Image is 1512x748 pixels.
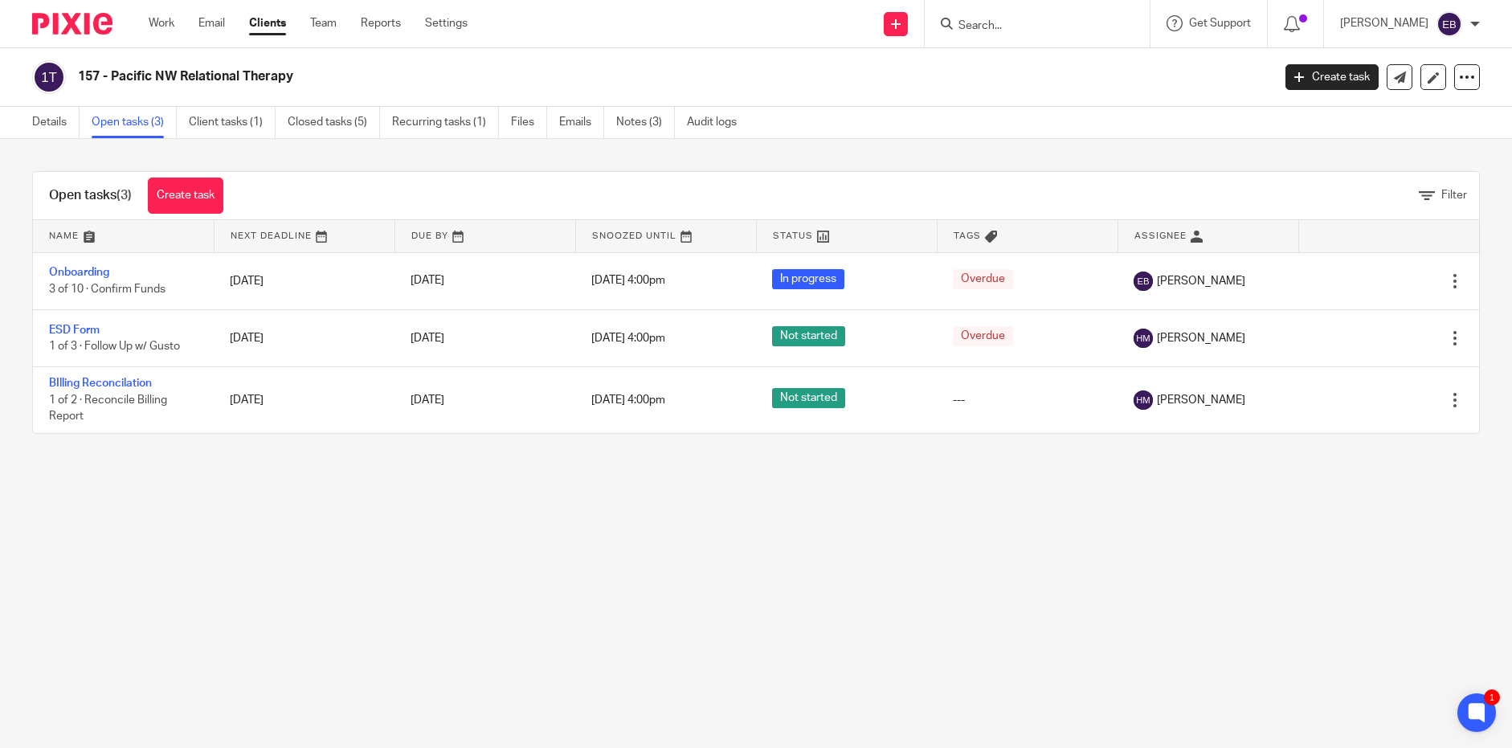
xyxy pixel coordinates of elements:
span: [DATE] 4:00pm [591,333,665,344]
span: Not started [772,388,845,408]
span: In progress [772,269,844,289]
span: [DATE] [411,276,444,287]
span: [PERSON_NAME] [1157,392,1245,408]
a: Client tasks (1) [189,107,276,138]
a: Create task [1285,64,1379,90]
div: --- [953,392,1101,408]
span: Get Support [1189,18,1251,29]
a: Details [32,107,80,138]
a: BIlling Reconcilation [49,378,152,389]
img: svg%3E [32,60,66,94]
img: svg%3E [1436,11,1462,37]
h2: 157 - Pacific NW Relational Therapy [78,68,1024,85]
a: Email [198,15,225,31]
span: [PERSON_NAME] [1157,330,1245,346]
a: Reports [361,15,401,31]
div: 1 [1484,689,1500,705]
a: Team [310,15,337,31]
td: [DATE] [214,367,394,433]
a: Open tasks (3) [92,107,177,138]
a: Notes (3) [616,107,675,138]
td: [DATE] [214,252,394,309]
td: [DATE] [214,309,394,366]
a: ESD Form [49,325,100,336]
span: Filter [1441,190,1467,201]
span: Tags [954,231,981,240]
a: Files [511,107,547,138]
span: [DATE] [411,394,444,406]
a: Closed tasks (5) [288,107,380,138]
a: Emails [559,107,604,138]
span: (3) [116,189,132,202]
a: Work [149,15,174,31]
img: svg%3E [1134,390,1153,410]
p: [PERSON_NAME] [1340,15,1428,31]
span: [PERSON_NAME] [1157,273,1245,289]
span: 1 of 2 · Reconcile Billing Report [49,394,167,423]
a: Settings [425,15,468,31]
a: Onboarding [49,267,109,278]
a: Recurring tasks (1) [392,107,499,138]
a: Audit logs [687,107,749,138]
span: Snoozed Until [592,231,676,240]
a: Create task [148,178,223,214]
img: Pixie [32,13,112,35]
span: [DATE] [411,333,444,344]
span: Status [773,231,813,240]
input: Search [957,19,1101,34]
span: 1 of 3 · Follow Up w/ Gusto [49,341,180,352]
span: Overdue [953,326,1013,346]
img: svg%3E [1134,329,1153,348]
a: Clients [249,15,286,31]
span: Overdue [953,269,1013,289]
span: [DATE] 4:00pm [591,394,665,406]
span: [DATE] 4:00pm [591,276,665,287]
span: 3 of 10 · Confirm Funds [49,284,166,295]
img: svg%3E [1134,272,1153,291]
span: Not started [772,326,845,346]
h1: Open tasks [49,187,132,204]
